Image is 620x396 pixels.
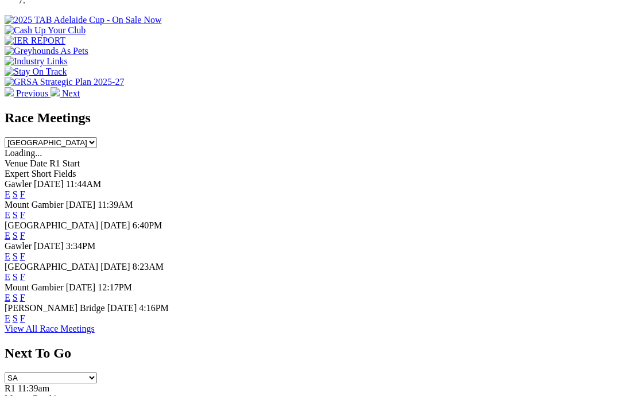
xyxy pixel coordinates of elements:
[5,200,64,209] span: Mount Gambier
[34,179,64,189] span: [DATE]
[5,179,32,189] span: Gawler
[66,179,102,189] span: 11:44AM
[62,88,80,98] span: Next
[100,220,130,230] span: [DATE]
[16,88,48,98] span: Previous
[5,303,105,313] span: [PERSON_NAME] Bridge
[5,324,95,333] a: View All Race Meetings
[5,169,29,178] span: Expert
[34,241,64,251] span: [DATE]
[5,158,28,168] span: Venue
[133,262,164,271] span: 8:23AM
[20,313,25,323] a: F
[5,189,10,199] a: E
[5,36,65,46] img: IER REPORT
[13,210,18,220] a: S
[5,67,67,77] img: Stay On Track
[5,383,15,393] span: R1
[13,189,18,199] a: S
[49,158,80,168] span: R1 Start
[20,231,25,240] a: F
[30,158,47,168] span: Date
[20,251,25,261] a: F
[20,210,25,220] a: F
[51,87,60,96] img: chevron-right-pager-white.svg
[51,88,80,98] a: Next
[5,77,124,87] img: GRSA Strategic Plan 2025-27
[5,210,10,220] a: E
[13,231,18,240] a: S
[20,189,25,199] a: F
[5,87,14,96] img: chevron-left-pager-white.svg
[5,231,10,240] a: E
[98,282,132,292] span: 12:17PM
[100,262,130,271] span: [DATE]
[5,241,32,251] span: Gawler
[5,46,88,56] img: Greyhounds As Pets
[107,303,137,313] span: [DATE]
[5,345,615,361] h2: Next To Go
[18,383,49,393] span: 11:39am
[5,220,98,230] span: [GEOGRAPHIC_DATA]
[133,220,162,230] span: 6:40PM
[53,169,76,178] span: Fields
[5,15,162,25] img: 2025 TAB Adelaide Cup - On Sale Now
[5,251,10,261] a: E
[5,56,68,67] img: Industry Links
[5,262,98,271] span: [GEOGRAPHIC_DATA]
[98,200,133,209] span: 11:39AM
[20,272,25,282] a: F
[13,313,18,323] a: S
[66,200,96,209] span: [DATE]
[20,293,25,302] a: F
[5,282,64,292] span: Mount Gambier
[5,148,42,158] span: Loading...
[5,110,615,126] h2: Race Meetings
[13,251,18,261] a: S
[32,169,52,178] span: Short
[13,293,18,302] a: S
[5,88,51,98] a: Previous
[5,313,10,323] a: E
[66,282,96,292] span: [DATE]
[139,303,169,313] span: 4:16PM
[5,272,10,282] a: E
[13,272,18,282] a: S
[66,241,96,251] span: 3:34PM
[5,293,10,302] a: E
[5,25,86,36] img: Cash Up Your Club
